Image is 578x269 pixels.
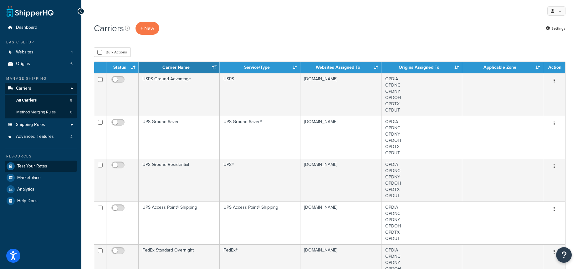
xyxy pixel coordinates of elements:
td: UPS Access Point® Shipping [220,202,300,244]
span: Help Docs [17,198,38,204]
th: Action [543,62,565,73]
button: Open Resource Center [556,247,572,263]
span: All Carriers [16,98,37,103]
a: Websites 1 [5,47,77,58]
li: Origins [5,58,77,70]
td: [DOMAIN_NAME] [300,116,381,159]
td: OPDIA OPDNC OPDNY OPDOH OPDTX OPDUT [381,159,463,202]
a: Help Docs [5,195,77,207]
span: 6 [70,61,73,67]
li: Advanced Features [5,131,77,142]
td: UPS® [220,159,300,202]
th: Status: activate to sort column ascending [106,62,139,73]
h1: Carriers [94,22,124,34]
div: Resources [5,154,77,159]
span: 2 [70,134,73,139]
a: ShipperHQ Home [7,5,54,17]
a: Origins 6 [5,58,77,70]
th: Applicable Zone: activate to sort column ascending [462,62,543,73]
td: UPS Ground Saver® [220,116,300,159]
li: All Carriers [5,95,77,106]
a: Advanced Features 2 [5,131,77,142]
th: Service/Type: activate to sort column ascending [220,62,300,73]
a: Analytics [5,184,77,195]
td: USPS Ground Advantage [139,73,220,116]
a: Settings [546,24,565,33]
a: Test Your Rates [5,161,77,172]
td: UPS Ground Residential [139,159,220,202]
a: Marketplace [5,172,77,183]
span: 1 [71,50,73,55]
span: Websites [16,50,33,55]
td: USPS [220,73,300,116]
button: + New [136,22,159,35]
th: Carrier Name: activate to sort column ascending [139,62,220,73]
th: Websites Assigned To: activate to sort column ascending [300,62,381,73]
div: Basic Setup [5,40,77,45]
td: [DOMAIN_NAME] [300,159,381,202]
li: Websites [5,47,77,58]
button: Bulk Actions [94,47,130,57]
span: Carriers [16,86,31,91]
a: Method Merging Rules 0 [5,107,77,118]
span: Analytics [17,187,34,192]
span: Advanced Features [16,134,54,139]
li: Method Merging Rules [5,107,77,118]
span: 8 [70,98,72,103]
span: 0 [70,110,72,115]
span: Method Merging Rules [16,110,56,115]
span: Shipping Rules [16,122,45,127]
li: Carriers [5,83,77,118]
span: Dashboard [16,25,37,30]
td: OPDIA OPDNC OPDNY OPDOH OPDTX OPDUT [381,202,463,244]
td: UPS Ground Saver [139,116,220,159]
span: Marketplace [17,175,41,181]
span: Origins [16,61,30,67]
td: OPDIA OPDNC OPDNY OPDOH OPDTX OPDUT [381,73,463,116]
td: [DOMAIN_NAME] [300,202,381,244]
th: Origins Assigned To: activate to sort column ascending [381,62,463,73]
a: All Carriers 8 [5,95,77,106]
td: UPS Access Point® Shipping [139,202,220,244]
a: Carriers [5,83,77,94]
div: Manage Shipping [5,76,77,81]
td: [DOMAIN_NAME] [300,73,381,116]
a: Dashboard [5,22,77,33]
a: Shipping Rules [5,119,77,131]
span: Test Your Rates [17,164,47,169]
td: OPDIA OPDNC OPDNY OPDOH OPDTX OPDUT [381,116,463,159]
